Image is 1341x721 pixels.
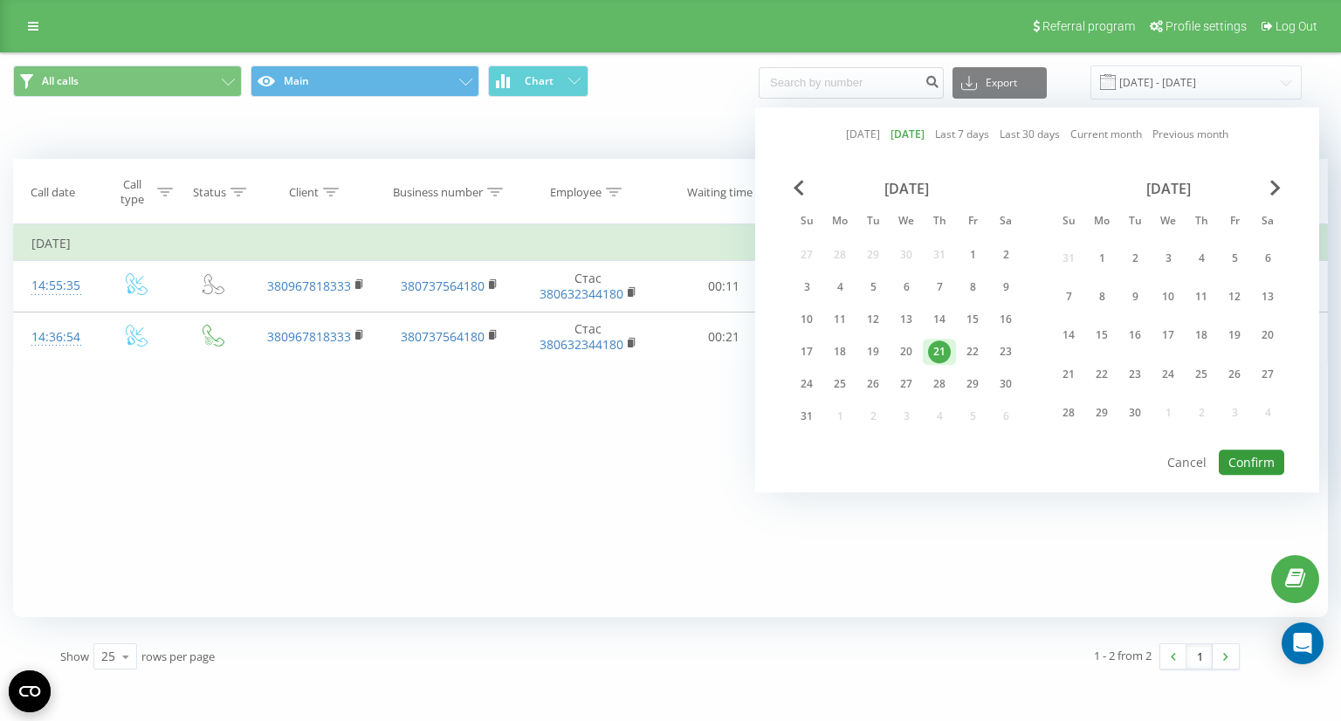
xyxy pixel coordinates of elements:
[1218,242,1251,274] div: Fri Sep 5, 2025
[1190,247,1213,270] div: 4
[9,670,51,712] button: Open CMP widget
[251,65,479,97] button: Main
[893,209,919,236] abbr: Wednesday
[994,373,1017,395] div: 30
[823,274,856,300] div: Mon Aug 4, 2025
[994,276,1017,299] div: 9
[891,127,925,143] a: [DATE]
[1157,325,1179,347] div: 17
[956,339,989,365] div: Fri Aug 22, 2025
[1255,209,1281,236] abbr: Saturday
[759,67,944,99] input: Search by number
[687,185,753,200] div: Waiting time
[994,244,1017,266] div: 2
[1219,450,1284,475] button: Confirm
[1251,281,1284,313] div: Sat Sep 13, 2025
[550,185,602,200] div: Employee
[890,274,923,300] div: Wed Aug 6, 2025
[1052,180,1284,197] div: [DATE]
[923,371,956,397] div: Thu Aug 28, 2025
[1122,209,1148,236] abbr: Tuesday
[862,340,884,363] div: 19
[790,274,823,300] div: Sun Aug 3, 2025
[1157,247,1179,270] div: 3
[1256,285,1279,308] div: 13
[516,261,660,312] td: Стас
[795,308,818,331] div: 10
[961,340,984,363] div: 22
[1188,209,1214,236] abbr: Thursday
[956,274,989,300] div: Fri Aug 8, 2025
[1223,325,1246,347] div: 19
[961,373,984,395] div: 29
[860,209,886,236] abbr: Tuesday
[1223,285,1246,308] div: 12
[1090,247,1113,270] div: 1
[1218,358,1251,390] div: Fri Sep 26, 2025
[1152,358,1185,390] div: Wed Sep 24, 2025
[141,649,215,664] span: rows per page
[1124,363,1146,386] div: 23
[525,75,554,87] span: Chart
[1186,644,1213,669] a: 1
[895,276,918,299] div: 6
[1223,363,1246,386] div: 26
[795,340,818,363] div: 17
[1152,281,1185,313] div: Wed Sep 10, 2025
[823,306,856,333] div: Mon Aug 11, 2025
[961,308,984,331] div: 15
[660,261,788,312] td: 00:11
[540,336,623,353] a: 380632344180
[1090,285,1113,308] div: 8
[890,339,923,365] div: Wed Aug 20, 2025
[1118,358,1152,390] div: Tue Sep 23, 2025
[856,306,890,333] div: Tue Aug 12, 2025
[101,648,115,665] div: 25
[1118,319,1152,352] div: Tue Sep 16, 2025
[829,308,851,331] div: 11
[956,242,989,268] div: Fri Aug 1, 2025
[794,180,804,196] span: Previous Month
[1089,209,1115,236] abbr: Monday
[928,340,951,363] div: 21
[31,185,75,200] div: Call date
[989,274,1022,300] div: Sat Aug 9, 2025
[1118,397,1152,429] div: Tue Sep 30, 2025
[823,371,856,397] div: Mon Aug 25, 2025
[790,180,1022,197] div: [DATE]
[1166,19,1247,33] span: Profile settings
[1052,397,1085,429] div: Sun Sep 28, 2025
[1190,285,1213,308] div: 11
[895,308,918,331] div: 13
[1152,242,1185,274] div: Wed Sep 3, 2025
[1070,127,1142,143] a: Current month
[111,177,153,207] div: Call type
[1042,19,1135,33] span: Referral program
[856,339,890,365] div: Tue Aug 19, 2025
[952,67,1047,99] button: Export
[895,373,918,395] div: 27
[862,276,884,299] div: 5
[829,373,851,395] div: 25
[1185,242,1218,274] div: Thu Sep 4, 2025
[1221,209,1248,236] abbr: Friday
[1185,319,1218,352] div: Thu Sep 18, 2025
[1158,450,1216,475] button: Cancel
[895,340,918,363] div: 20
[1057,363,1080,386] div: 21
[1000,127,1060,143] a: Last 30 days
[1090,363,1113,386] div: 22
[540,285,623,302] a: 380632344180
[1052,281,1085,313] div: Sun Sep 7, 2025
[1124,247,1146,270] div: 2
[1085,242,1118,274] div: Mon Sep 1, 2025
[401,278,485,294] a: 380737564180
[795,405,818,428] div: 31
[928,276,951,299] div: 7
[1157,363,1179,386] div: 24
[794,209,820,236] abbr: Sunday
[1270,180,1281,196] span: Next Month
[60,649,89,664] span: Show
[1124,402,1146,424] div: 30
[989,371,1022,397] div: Sat Aug 30, 2025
